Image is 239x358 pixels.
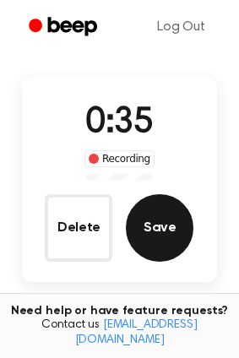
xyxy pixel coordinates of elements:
[10,318,229,348] span: Contact us
[17,11,112,44] a: Beep
[45,194,112,262] button: Delete Audio Record
[126,194,193,262] button: Save Audio Record
[84,150,155,167] div: Recording
[140,7,222,47] a: Log Out
[85,106,153,141] span: 0:35
[75,319,198,346] a: [EMAIL_ADDRESS][DOMAIN_NAME]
